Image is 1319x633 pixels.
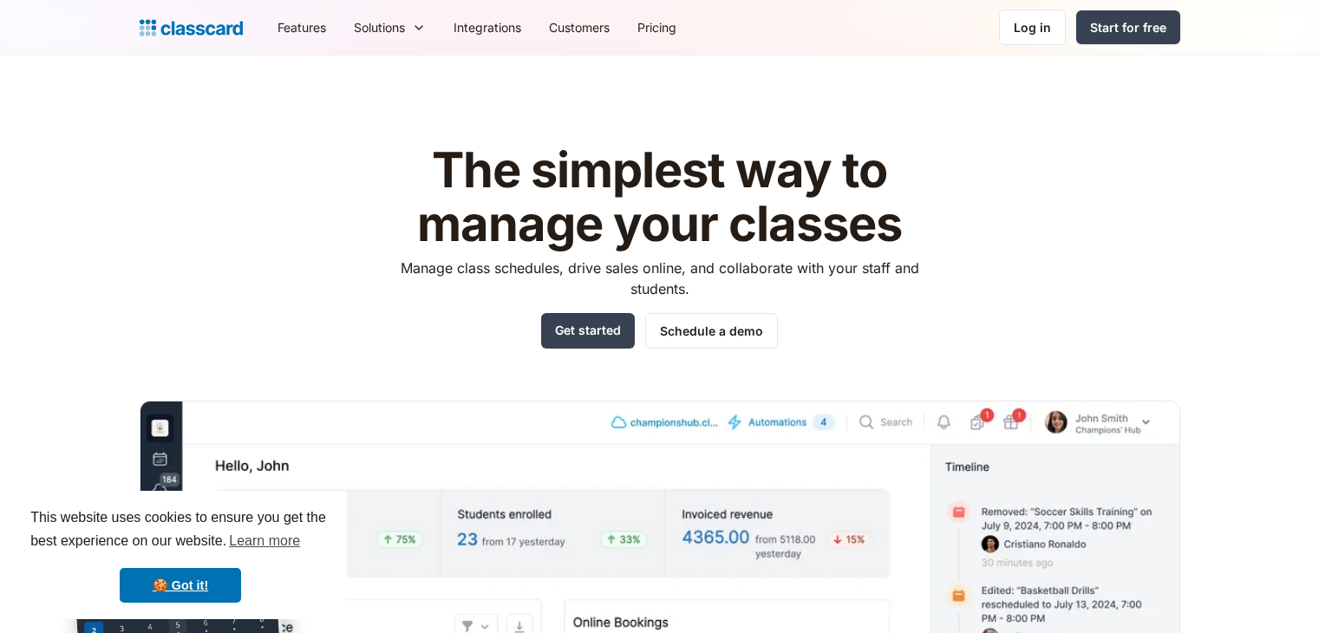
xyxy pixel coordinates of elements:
a: Get started [541,313,635,349]
a: home [140,16,243,40]
div: Start for free [1090,18,1166,36]
div: cookieconsent [14,491,347,619]
a: dismiss cookie message [120,568,241,603]
a: Integrations [440,8,535,47]
a: learn more about cookies [226,528,303,554]
div: Solutions [354,18,405,36]
a: Customers [535,8,624,47]
div: Solutions [340,8,440,47]
a: Features [264,8,340,47]
a: Start for free [1076,10,1180,44]
h1: The simplest way to manage your classes [384,144,935,251]
div: Log in [1014,18,1051,36]
span: This website uses cookies to ensure you get the best experience on our website. [30,507,330,554]
a: Schedule a demo [645,313,778,349]
p: Manage class schedules, drive sales online, and collaborate with your staff and students. [384,258,935,299]
a: Log in [999,10,1066,45]
a: Pricing [624,8,690,47]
